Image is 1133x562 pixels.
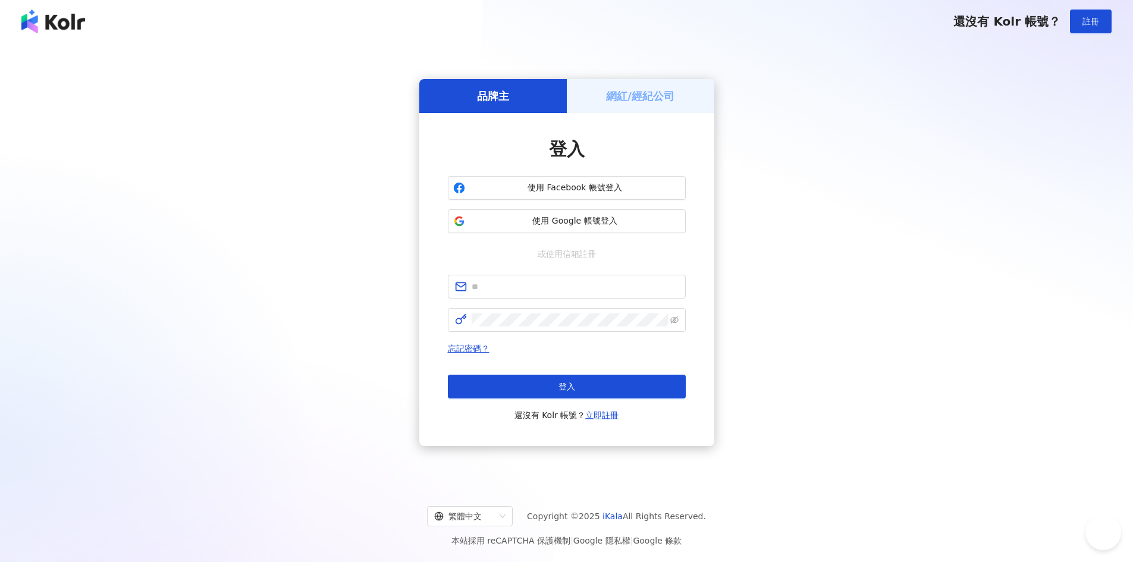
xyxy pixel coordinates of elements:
[1085,514,1121,550] iframe: Help Scout Beacon - Open
[470,182,680,194] span: 使用 Facebook 帳號登入
[606,89,674,103] h5: 網紅/經紀公司
[434,507,495,526] div: 繁體中文
[585,410,619,420] a: 立即註冊
[527,509,706,523] span: Copyright © 2025 All Rights Reserved.
[670,316,679,324] span: eye-invisible
[470,215,680,227] span: 使用 Google 帳號登入
[448,176,686,200] button: 使用 Facebook 帳號登入
[451,533,682,548] span: 本站採用 reCAPTCHA 保護機制
[602,511,623,521] a: iKala
[549,139,585,159] span: 登入
[514,408,619,422] span: 還沒有 Kolr 帳號？
[573,536,630,545] a: Google 隱私權
[448,209,686,233] button: 使用 Google 帳號登入
[1070,10,1112,33] button: 註冊
[477,89,509,103] h5: 品牌主
[529,247,604,260] span: 或使用信箱註冊
[1082,17,1099,26] span: 註冊
[558,382,575,391] span: 登入
[953,14,1060,29] span: 還沒有 Kolr 帳號？
[633,536,682,545] a: Google 條款
[21,10,85,33] img: logo
[570,536,573,545] span: |
[448,375,686,398] button: 登入
[448,344,489,353] a: 忘記密碼？
[630,536,633,545] span: |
